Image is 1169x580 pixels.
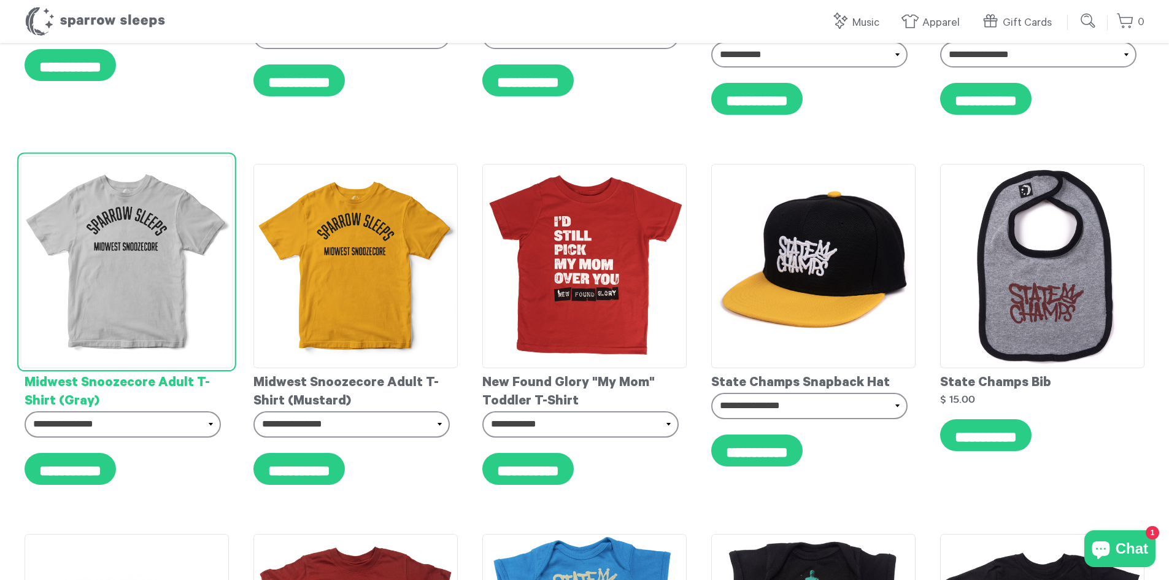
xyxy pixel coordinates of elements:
h1: Sparrow Sleeps [25,6,166,37]
a: 0 [1116,9,1144,36]
img: StateChamps-Hat-FrontAngle_grande.png [711,164,916,368]
img: NewFoundGlory-toddlertee_grande.png [482,164,687,368]
a: Music [831,10,885,36]
div: State Champs Bib [940,368,1144,393]
a: Gift Cards [981,10,1058,36]
div: Midwest Snoozecore Adult T-Shirt (Mustard) [253,368,458,411]
strong: $ 15.00 [940,394,975,404]
div: State Champs Snapback Hat [711,368,916,393]
inbox-online-store-chat: Shopify online store chat [1081,530,1159,570]
img: SparrowSleeps-midwestsnoozecore-mustard-mockup_grande.png [253,164,458,368]
input: Submit [1076,9,1101,33]
img: SparrowSleeps-midwestsnoozecore-athleticgray-mockup_grande.png [20,156,233,368]
div: Midwest Snoozecore Adult T-Shirt (Gray) [25,368,229,411]
a: Apparel [901,10,966,36]
div: New Found Glory "My Mom" Toddler T-Shirt [482,368,687,411]
img: StateChamps-Bib_grande.png [940,164,1144,368]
